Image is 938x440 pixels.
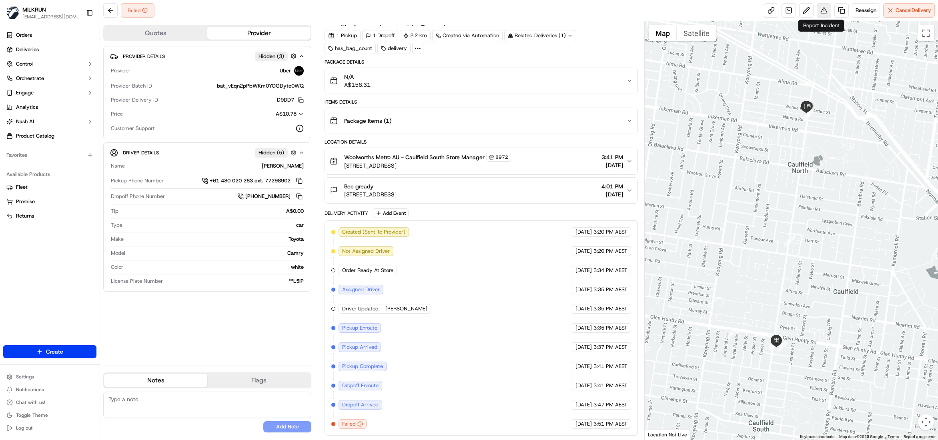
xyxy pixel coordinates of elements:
span: Dropoff Arrived [342,401,379,408]
span: 3:37 PM AEST [593,344,627,351]
img: uber-new-logo.jpeg [294,66,304,76]
span: Pickup Enroute [342,324,377,332]
button: Log out [3,422,96,434]
a: Report a map error [904,434,936,439]
div: Report Incident [798,20,844,32]
span: Returns [16,212,34,220]
span: [DATE] [575,420,592,428]
button: Hidden (3) [255,51,299,61]
img: Google [647,429,673,440]
span: Engage [16,89,34,96]
button: Toggle Theme [3,410,96,421]
a: Created via Automation [432,30,503,41]
span: Settings [16,374,34,380]
div: Location Details [325,139,638,145]
span: Tip [111,208,118,215]
span: Bec gready [344,182,373,190]
a: Analytics [3,101,96,114]
span: [DATE] [575,228,592,236]
a: +61 480 020 263 ext. 77298902 [202,176,304,185]
div: Location Not Live [645,430,691,440]
span: Orders [16,32,32,39]
div: [PERSON_NAME] [128,162,304,170]
span: Provider [111,67,130,74]
span: Dropoff Phone Number [111,193,165,200]
span: Map data ©2025 Google [839,434,883,439]
div: 7 [804,109,814,120]
span: [DATE] [575,324,592,332]
span: Model [111,250,125,257]
div: 1 [726,329,736,339]
button: Chat with us! [3,397,96,408]
span: Name [111,162,125,170]
button: Failed [121,3,154,18]
div: Camry [128,250,304,257]
div: Related Deliveries (1) [504,30,576,41]
span: Provider Delivery ID [111,96,158,104]
span: Promise [16,198,35,205]
button: Show street map [649,25,677,41]
button: Notifications [3,384,96,395]
button: Woolworths Metro AU - Caulfield South Store Manager8972[STREET_ADDRESS]3:41 PM[DATE] [325,148,637,174]
div: 5 [769,338,780,349]
button: Orchestrate [3,72,96,85]
span: Driver Updated [342,305,379,312]
span: 3:41 PM AEST [593,363,627,370]
button: Engage [3,86,96,99]
button: Quotes [104,27,207,40]
button: Hidden (5) [255,148,299,158]
button: Package Items (1) [325,108,637,134]
div: Favorites [3,149,96,162]
span: Provider Batch ID [111,82,152,90]
span: Failed [342,420,356,428]
a: Open this area in Google Maps (opens a new window) [647,429,673,440]
span: Pickup Complete [342,363,383,370]
span: 3:35 PM AEST [593,286,627,293]
span: Toggle Theme [16,412,48,418]
span: Package Items ( 1 ) [344,117,391,125]
span: Created (Sent To Provider) [342,228,405,236]
span: Provider Details [123,53,165,60]
button: Control [3,58,96,70]
div: Delivery Activity [325,210,368,216]
span: Pickup Phone Number [111,177,164,184]
a: Terms (opens in new tab) [888,434,899,439]
span: Nash AI [16,118,34,125]
div: 6 [784,236,795,246]
span: Make [111,236,124,243]
a: Promise [6,198,93,205]
span: Dropoff Enroute [342,382,379,389]
span: Order Ready At Store [342,267,393,274]
span: Woolworths Metro AU - Caulfield South Store Manager [344,153,485,161]
button: [EMAIL_ADDRESS][DOMAIN_NAME] [22,14,80,20]
span: [DATE] [575,344,592,351]
span: [STREET_ADDRESS] [344,190,397,198]
span: Hidden ( 5 ) [259,149,284,156]
span: 3:41 PM AEST [593,382,627,389]
span: 3:51 PM AEST [593,420,627,428]
span: [STREET_ADDRESS] [344,162,511,170]
button: Bec gready[STREET_ADDRESS]4:01 PM[DATE] [325,178,637,203]
span: 4:01 PM [601,182,623,190]
span: Create [46,348,63,356]
span: Orchestrate [16,75,44,82]
span: [DATE] [575,267,592,274]
button: D9DD7 [277,96,304,104]
div: 4 [769,340,779,350]
button: Map camera controls [918,414,934,430]
div: delivery [377,43,411,54]
button: Nash AI [3,115,96,128]
a: Orders [3,29,96,42]
span: 8972 [495,154,508,160]
span: [DATE] [575,286,592,293]
span: Driver Details [123,150,159,156]
div: car [126,222,304,229]
span: [DATE] [575,248,592,255]
span: Chat with us! [16,399,45,406]
div: Available Products [3,168,96,181]
div: white [126,264,304,271]
div: 1 Dropoff [362,30,398,41]
div: Package Details [325,59,638,65]
div: has_bag_count [325,43,376,54]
